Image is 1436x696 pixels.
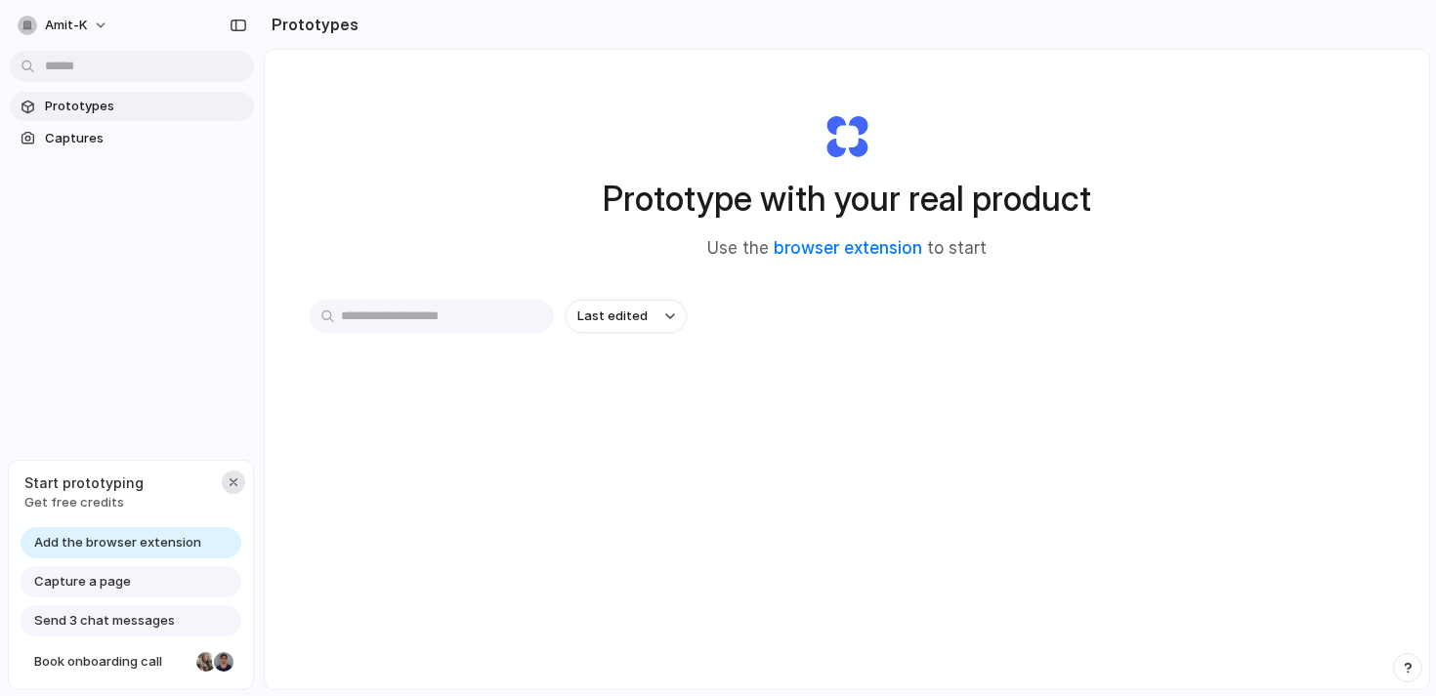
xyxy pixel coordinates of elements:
[24,493,144,512] span: Get free credits
[21,527,241,558] a: Add the browser extension
[566,300,687,333] button: Last edited
[21,646,241,677] a: Book onboarding call
[194,650,218,674] div: Nicole Kubica
[774,238,922,258] a: browser extension
[10,92,254,121] a: Prototypes
[264,13,359,36] h2: Prototypes
[212,650,235,674] div: Christian Iacullo
[45,129,246,148] span: Captures
[34,611,175,631] span: Send 3 chat messages
[24,472,144,493] span: Start prototyping
[707,236,987,262] span: Use the to start
[577,307,648,326] span: Last edited
[10,124,254,153] a: Captures
[45,97,246,116] span: Prototypes
[603,173,1091,225] h1: Prototype with your real product
[34,652,189,672] span: Book onboarding call
[34,572,131,592] span: Capture a page
[34,533,201,553] span: Add the browser extension
[10,10,118,41] button: amit-k
[45,16,88,35] span: amit-k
